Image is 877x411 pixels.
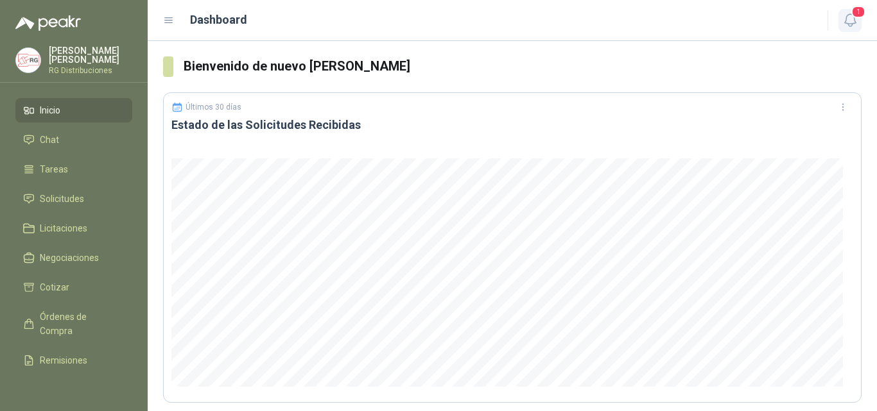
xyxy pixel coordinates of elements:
[40,251,99,265] span: Negociaciones
[15,275,132,299] a: Cotizar
[15,15,81,31] img: Logo peakr
[190,11,247,29] h1: Dashboard
[40,353,87,367] span: Remisiones
[15,216,132,240] a: Licitaciones
[186,103,241,112] p: Últimos 30 días
[15,98,132,122] a: Inicio
[49,46,132,64] p: [PERSON_NAME] [PERSON_NAME]
[40,192,84,206] span: Solicitudes
[15,305,132,343] a: Órdenes de Compra
[15,348,132,373] a: Remisiones
[15,187,132,211] a: Solicitudes
[15,128,132,152] a: Chat
[15,378,132,402] a: Configuración
[15,246,132,270] a: Negociaciones
[851,6,865,18] span: 1
[40,133,59,147] span: Chat
[171,117,853,133] h3: Estado de las Solicitudes Recibidas
[838,9,862,32] button: 1
[16,48,40,72] img: Company Logo
[184,56,862,76] h3: Bienvenido de nuevo [PERSON_NAME]
[40,103,60,117] span: Inicio
[40,280,69,294] span: Cotizar
[40,221,87,235] span: Licitaciones
[49,67,132,74] p: RG Distribuciones
[15,157,132,181] a: Tareas
[40,162,68,176] span: Tareas
[40,310,120,338] span: Órdenes de Compra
